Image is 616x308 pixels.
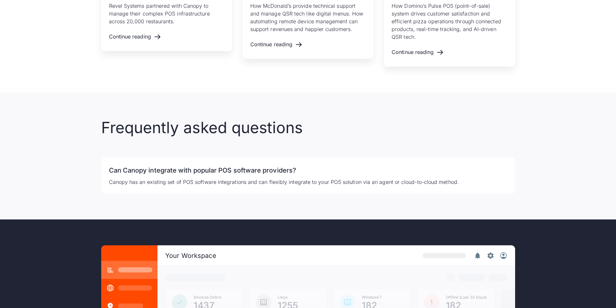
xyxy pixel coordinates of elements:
h3: Can Canopy integrate with popular POS software providers? [109,165,507,175]
div: Devices Online [194,295,222,300]
div: Your Workspace [165,252,216,260]
div: Continue reading [109,34,151,40]
div: Windows 7 [362,295,382,300]
div: Continue reading [392,49,434,55]
p: How McDonald’s provide technical support and manage QSR tech like digital menus. How automating r... [250,2,366,33]
h2: Frequently asked questions [101,118,515,137]
div: Offline (Last 30 Days) [446,295,487,300]
div: Continue reading [250,41,292,48]
p: Canopy has an existing set of POS software integrations and can flexibly integrate to your POS so... [109,178,507,186]
p: Revel Systems partnered with Canopy to manage their complex POS infrastructure across 20,000 rest... [109,2,224,25]
div: Linux [278,295,298,300]
p: How Domino’s Pulse POS (point-of-sale) system drives customer satisfaction and efficient pizza op... [392,2,507,41]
